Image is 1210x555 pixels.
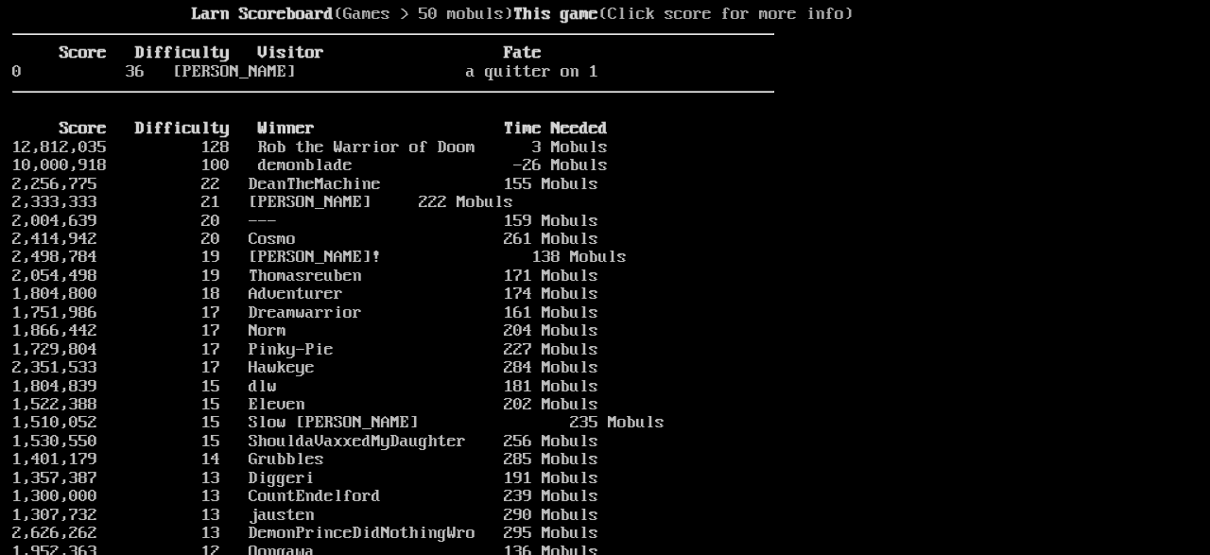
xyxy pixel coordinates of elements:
[12,62,598,81] a: 0 36 [PERSON_NAME] a quitter on 1
[12,212,598,231] a: 2,004,639 20 --- 159 Mobuls
[12,321,598,340] a: 1,866,442 17 Norm 204 Mobuls
[12,230,598,249] a: 2,414,942 20 Cosmo 261 Mobuls
[12,340,598,359] a: 1,729,804 17 Pinky-Pie 227 Mobuls
[12,450,598,469] a: 1,401,179 14 Grubbles 285 Mobuls
[12,175,598,194] a: 2,256,775 22 DeanTheMachine 155 Mobuls
[12,413,665,432] a: 1,510,052 15 Slow [PERSON_NAME] 235 Mobuls
[60,119,608,138] b: Score Difficulty Winner Time Needed
[12,156,608,175] a: 10,000,918 100 demonblade -26 Mobuls
[12,267,598,286] a: 2,054,498 19 Thomasreuben 171 Mobuls
[12,6,774,528] larn: (Games > 50 mobuls) (Click score for more info) Click on a score for more information ---- Reload...
[12,193,513,212] a: 2,333,333 21 [PERSON_NAME] 222 Mobuls
[12,432,598,451] a: 1,530,550 15 ShouldaVaxxedMyDaughter 256 Mobuls
[192,5,334,24] b: Larn Scoreboard
[12,506,598,525] a: 1,307,732 13 jausten 290 Mobuls
[60,43,542,62] b: Score Difficulty Visitor Fate
[513,5,598,24] b: This game
[12,377,598,396] a: 1,804,839 15 dlw 181 Mobuls
[12,358,598,377] a: 2,351,533 17 Hawkeye 284 Mobuls
[12,487,598,506] a: 1,300,000 13 CountEndelford 239 Mobuls
[12,285,598,304] a: 1,804,800 18 Adventurer 174 Mobuls
[12,248,627,267] a: 2,498,784 19 [PERSON_NAME]! 138 Mobuls
[12,395,598,414] a: 1,522,388 15 Eleven 202 Mobuls
[12,524,598,543] a: 2,626,262 13 DemonPrinceDidNothingWro 295 Mobuls
[12,469,598,488] a: 1,357,387 13 Diggeri 191 Mobuls
[12,138,608,157] a: 12,812,035 128 Rob the Warrior of Doom 3 Mobuls
[12,304,598,322] a: 1,751,986 17 Dreamwarrior 161 Mobuls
